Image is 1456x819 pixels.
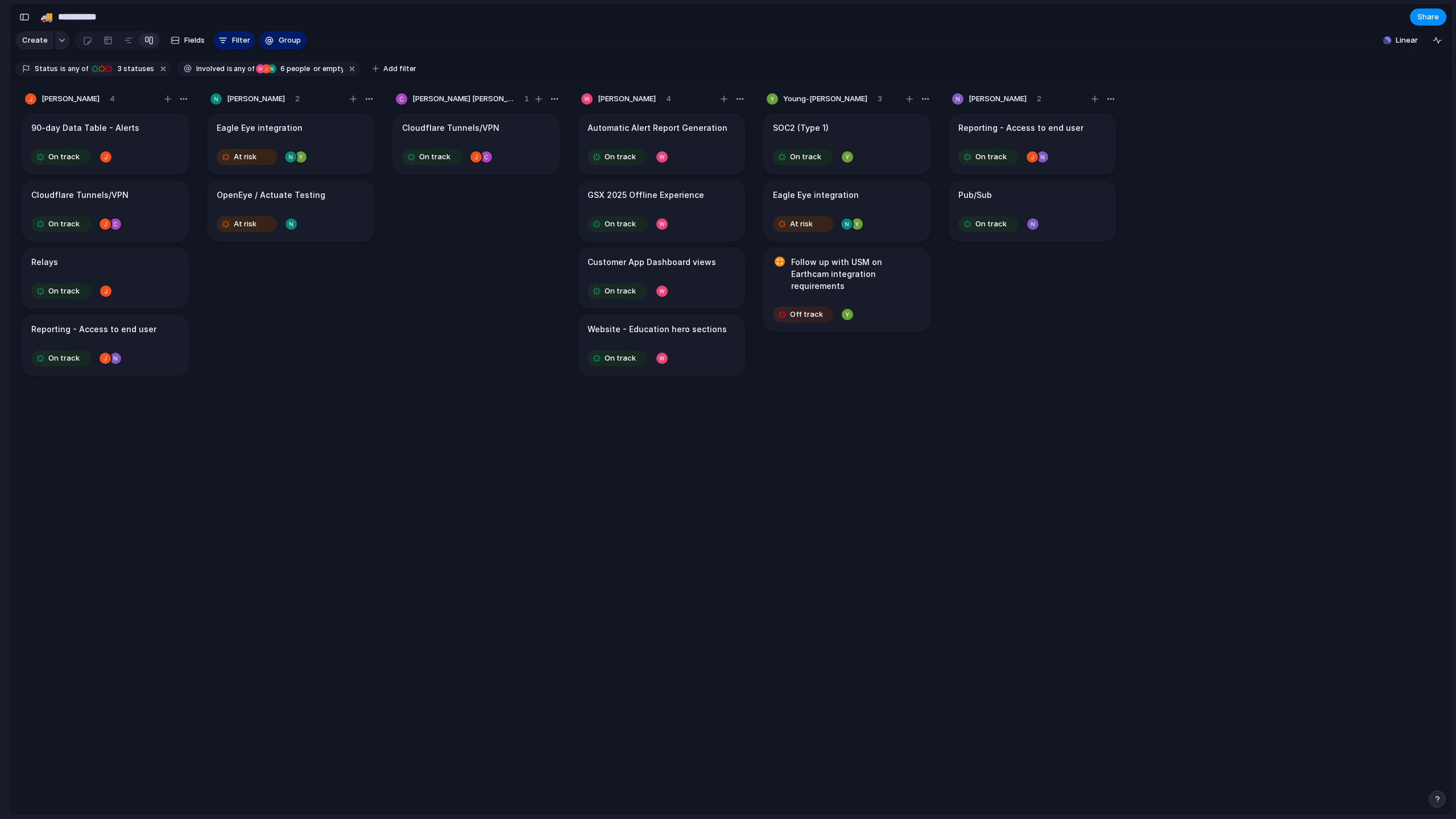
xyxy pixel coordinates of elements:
span: At risk [234,218,257,230]
button: On track [28,282,94,300]
button: On track [28,349,94,367]
span: Group [279,35,301,46]
div: Cloudflare Tunnels/VPNOn track [392,113,560,175]
span: statuses [114,64,154,74]
span: people [277,64,310,74]
span: is [227,64,233,74]
span: Create [22,35,48,46]
span: 4 [110,93,115,105]
span: On track [605,353,636,364]
span: On track [605,151,636,163]
button: Filter [214,31,255,49]
h1: Cloudflare Tunnels/VPN [31,189,129,201]
button: At risk [214,215,280,233]
div: Automatic Alert Report GenerationOn track [578,113,745,175]
span: On track [48,353,80,364]
h1: Customer App Dashboard views [588,256,716,268]
span: On track [48,218,80,230]
span: 1 [524,93,529,105]
h1: GSX 2025 Offline Experience [588,189,704,201]
span: 3 [114,64,123,73]
span: At risk [234,151,257,163]
div: SOC2 (Type 1)On track [763,113,930,175]
button: Group [259,31,307,49]
button: At risk [214,148,280,166]
span: [PERSON_NAME] [42,93,100,105]
button: isany of [58,63,90,75]
button: Share [1410,9,1446,26]
button: On track [955,215,1021,233]
span: is [60,64,66,74]
div: 🚚 [40,9,53,24]
div: GSX 2025 Offline ExperienceOn track [578,180,745,242]
div: Eagle Eye integrationAt risk [763,180,930,242]
button: 6 peopleor empty [255,63,345,75]
h1: Eagle Eye integration [773,189,859,201]
button: On track [585,148,651,166]
span: [PERSON_NAME] [598,93,656,105]
h1: Website - Education hero sections [588,323,727,336]
button: On track [585,349,651,367]
button: On track [585,215,651,233]
span: 6 [277,64,287,73]
span: Filter [232,35,250,46]
button: On track [28,148,94,166]
span: 3 [878,93,882,105]
span: or empty [312,64,343,74]
span: [PERSON_NAME] [227,93,285,105]
h1: 90-day Data Table - Alerts [31,122,139,134]
span: [PERSON_NAME] [PERSON_NAME] [412,93,514,105]
div: Pub/SubOn track [949,180,1116,242]
h1: Reporting - Access to end user [31,323,156,336]
span: On track [605,286,636,297]
button: On track [585,282,651,300]
span: 2 [295,93,300,105]
span: On track [975,218,1007,230]
span: Add filter [383,64,416,74]
div: Reporting - Access to end userOn track [949,113,1116,175]
span: 4 [666,93,671,105]
button: Create [15,31,53,49]
span: Off track [790,309,823,320]
span: On track [605,218,636,230]
button: 3 statuses [89,63,156,75]
h1: Cloudflare Tunnels/VPN [402,122,499,134]
h1: Eagle Eye integration [217,122,303,134]
h1: Reporting - Access to end user [958,122,1083,134]
div: OpenEye / Actuate TestingAt risk [207,180,374,242]
div: Website - Education hero sectionsOn track [578,315,745,376]
h1: Automatic Alert Report Generation [588,122,727,134]
h1: Relays [31,256,58,268]
h1: Follow up with USM on Earthcam integration requirements [791,256,921,292]
button: Fields [166,31,209,49]
button: On track [955,148,1021,166]
button: At risk [770,215,836,233]
span: any of [66,64,88,74]
span: 2 [1037,93,1041,105]
div: Reporting - Access to end userOn track [22,315,189,376]
span: Linear [1396,35,1418,46]
button: Add filter [366,61,423,77]
span: Involved [196,64,225,74]
button: Linear [1379,32,1422,49]
button: isany of [225,63,257,75]
h1: OpenEye / Actuate Testing [217,189,325,201]
span: Young-[PERSON_NAME] [783,93,867,105]
span: On track [790,151,821,163]
span: On track [419,151,450,163]
h1: SOC2 (Type 1) [773,122,829,134]
div: RelaysOn track [22,247,189,309]
button: On track [399,148,465,166]
span: any of [233,64,255,74]
button: On track [28,215,94,233]
span: Fields [184,35,205,46]
button: On track [770,148,836,166]
span: On track [975,151,1007,163]
div: 90-day Data Table - AlertsOn track [22,113,189,175]
span: [PERSON_NAME] [969,93,1027,105]
span: Share [1417,11,1439,23]
span: At risk [790,218,813,230]
div: Follow up with USM on Earthcam integration requirementsOff track [763,247,930,332]
button: Off track [770,305,836,324]
div: Eagle Eye integrationAt risk [207,113,374,175]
